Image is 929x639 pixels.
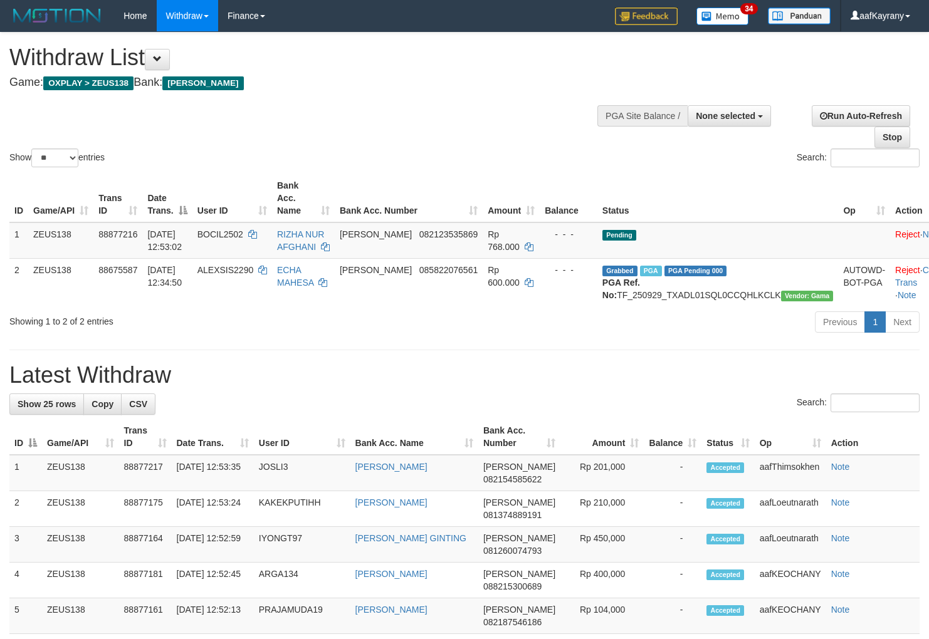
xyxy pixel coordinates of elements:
td: 2 [9,258,28,306]
td: ZEUS138 [42,598,119,634]
td: ZEUS138 [42,563,119,598]
td: 88877164 [119,527,172,563]
td: - [644,491,701,527]
td: Rp 400,000 [560,563,644,598]
span: [PERSON_NAME] [340,265,412,275]
td: ARGA134 [254,563,350,598]
td: [DATE] 12:52:59 [172,527,254,563]
a: Run Auto-Refresh [812,105,910,127]
td: ZEUS138 [42,491,119,527]
a: [PERSON_NAME] [355,497,428,507]
td: 4 [9,563,42,598]
td: 2 [9,491,42,527]
b: PGA Ref. No: [602,278,640,300]
span: Copy 081260074793 to clipboard [483,546,542,556]
td: ZEUS138 [28,258,93,306]
input: Search: [831,393,920,412]
span: None selected [696,111,755,121]
span: [PERSON_NAME] [483,462,555,472]
a: RIZHA NUR AFGHANI [277,229,324,252]
a: 1 [864,311,886,333]
th: Status: activate to sort column ascending [701,419,754,455]
th: Trans ID: activate to sort column ascending [119,419,172,455]
a: Stop [874,127,910,148]
span: 88877216 [98,229,137,239]
a: Show 25 rows [9,393,84,415]
span: Copy 081374889191 to clipboard [483,510,542,520]
td: [DATE] 12:52:13 [172,598,254,634]
span: Accepted [706,534,744,544]
span: [PERSON_NAME] [340,229,412,239]
td: JOSLI3 [254,455,350,491]
a: Note [898,290,916,300]
a: Note [831,462,850,472]
td: aafKEOCHANY [755,598,826,634]
span: Copy 088215300689 to clipboard [483,581,542,591]
a: Copy [83,393,122,415]
td: aafLoeutnarath [755,527,826,563]
span: 34 [740,3,757,14]
img: Button%20Memo.svg [696,8,749,25]
img: panduan.png [768,8,831,24]
td: Rp 104,000 [560,598,644,634]
th: Action [826,419,920,455]
td: IYONGT97 [254,527,350,563]
div: Showing 1 to 2 of 2 entries [9,310,378,328]
a: Reject [895,265,920,275]
span: [PERSON_NAME] [162,76,243,90]
img: MOTION_logo.png [9,6,105,25]
th: ID: activate to sort column descending [9,419,42,455]
span: OXPLAY > ZEUS138 [43,76,134,90]
span: Rp 600.000 [488,265,520,288]
td: - [644,455,701,491]
span: ALEXSIS2290 [197,265,254,275]
span: BOCIL2502 [197,229,243,239]
th: Balance: activate to sort column ascending [644,419,701,455]
td: 1 [9,222,28,259]
td: aafThimsokhen [755,455,826,491]
a: [PERSON_NAME] [355,569,428,579]
span: [PERSON_NAME] [483,497,555,507]
h1: Latest Withdraw [9,363,920,388]
a: [PERSON_NAME] GINTING [355,533,466,543]
th: Op: activate to sort column ascending [838,174,890,222]
th: Date Trans.: activate to sort column ascending [172,419,254,455]
th: Bank Acc. Number: activate to sort column ascending [478,419,560,455]
td: - [644,598,701,634]
th: Game/API: activate to sort column ascending [42,419,119,455]
span: 88675587 [98,265,137,275]
td: 88877181 [119,563,172,598]
span: Accepted [706,462,744,473]
td: ZEUS138 [42,527,119,563]
td: ZEUS138 [42,455,119,491]
th: Balance [540,174,597,222]
a: Next [885,311,920,333]
th: Game/API: activate to sort column ascending [28,174,93,222]
td: TF_250929_TXADL01SQL0CCQHLKCLK [597,258,839,306]
span: Copy [92,399,113,409]
td: 1 [9,455,42,491]
td: - [644,563,701,598]
span: Copy 085822076561 to clipboard [419,265,478,275]
th: Op: activate to sort column ascending [755,419,826,455]
span: Copy 082123535869 to clipboard [419,229,478,239]
th: Status [597,174,839,222]
span: Accepted [706,498,744,509]
label: Search: [797,148,920,167]
a: CSV [121,393,155,415]
th: Amount: activate to sort column ascending [560,419,644,455]
td: Rp 210,000 [560,491,644,527]
a: Previous [815,311,865,333]
img: Feedback.jpg [615,8,678,25]
span: [DATE] 12:53:02 [147,229,182,252]
td: [DATE] 12:53:24 [172,491,254,527]
span: [DATE] 12:34:50 [147,265,182,288]
h1: Withdraw List [9,45,607,70]
th: ID [9,174,28,222]
td: [DATE] 12:53:35 [172,455,254,491]
td: Rp 201,000 [560,455,644,491]
td: Rp 450,000 [560,527,644,563]
th: User ID: activate to sort column ascending [192,174,272,222]
label: Search: [797,393,920,412]
th: Date Trans.: activate to sort column descending [142,174,192,222]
